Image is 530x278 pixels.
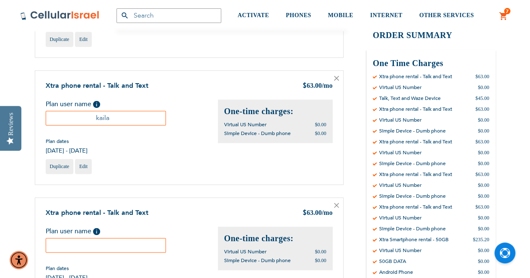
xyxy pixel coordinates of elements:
div: 50GB DATA [379,258,406,265]
div: Virtual US Number [379,182,421,189]
div: Simple Device - Dumb phone [379,128,446,135]
div: $63.00 [476,106,489,113]
span: /mo [322,82,333,89]
span: Plan user name [46,99,91,109]
div: Xtra phone rental - Talk and Text [379,139,452,145]
div: $0.00 [478,215,489,222]
div: $0.00 [478,258,489,265]
div: $0.00 [478,269,489,276]
span: Help [93,101,100,108]
span: PHONES [286,12,311,18]
span: ACTIVATE [238,12,269,18]
span: [DATE] - [DATE] [46,147,88,155]
h2: Order Summary [367,29,496,41]
div: Virtual US Number [379,150,421,156]
div: Android Phone [379,269,413,276]
a: Edit [75,32,92,47]
div: $0.00 [478,84,489,91]
a: Edit [75,159,92,174]
span: Edit [79,36,88,42]
span: INTERNET [370,12,402,18]
div: Reviews [7,112,15,135]
span: Plan user name [46,227,91,236]
div: Virtual US Number [379,117,421,124]
div: $0.00 [478,150,489,156]
span: Virtual US Number [224,121,266,128]
span: 7 [506,8,509,15]
span: $ [302,82,307,91]
a: Xtra phone rental - Talk and Text [46,81,148,90]
div: $0.00 [478,226,489,232]
div: Xtra phone rental - Talk and Text [379,204,452,211]
a: 7 [499,11,508,21]
span: Help [93,228,100,235]
div: 63.00 [302,81,333,91]
div: $45.00 [476,95,489,102]
span: Simple Device - Dumb phone [224,130,291,137]
span: Simple Device - Dumb phone [224,257,291,264]
div: Virtual US Number [379,215,421,222]
span: $0.00 [315,122,326,128]
input: Search [116,8,221,23]
span: $0.00 [315,130,326,136]
div: Talk, Text and Waze Device [379,95,441,102]
span: Duplicate [50,163,70,169]
h2: One-time charges: [224,233,326,244]
div: Virtual US Number [379,84,421,91]
div: $63.00 [476,139,489,145]
div: $0.00 [478,247,489,254]
div: $0.00 [478,128,489,135]
div: Xtra phone rental - Talk and Text [379,74,452,80]
a: Duplicate [46,32,74,47]
span: OTHER SERVICES [419,12,474,18]
div: $63.00 [476,74,489,80]
div: Simple Device - Dumb phone [379,226,446,232]
div: Accessibility Menu [10,251,28,269]
div: $235.20 [473,237,489,243]
span: $0.00 [315,258,326,263]
div: $0.00 [478,193,489,200]
span: Plan dates [46,265,88,272]
span: Plan dates [46,138,88,145]
div: $0.00 [478,182,489,189]
span: /mo [322,209,333,216]
span: Edit [79,163,88,169]
h2: One-time charges: [224,106,326,117]
div: $0.00 [478,117,489,124]
div: Simple Device - Dumb phone [379,161,446,167]
div: Xtra Smartphone rental - 50GB [379,237,449,243]
h3: One Time Charges [373,58,489,69]
div: $63.00 [476,171,489,178]
div: $0.00 [478,161,489,167]
div: Xtra phone rental - Talk and Text [379,171,452,178]
a: Duplicate [46,159,74,174]
span: MOBILE [328,12,354,18]
div: Simple Device - Dumb phone [379,193,446,200]
span: $ [302,209,307,218]
div: $63.00 [476,204,489,211]
div: 63.00 [302,208,333,218]
span: Virtual US Number [224,248,266,255]
img: Cellular Israel Logo [20,10,100,20]
span: $0.00 [315,249,326,255]
div: Virtual US Number [379,247,421,254]
span: Duplicate [50,36,70,42]
div: Xtra phone rental - Talk and Text [379,106,452,113]
a: Xtra phone rental - Talk and Text [46,208,148,217]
